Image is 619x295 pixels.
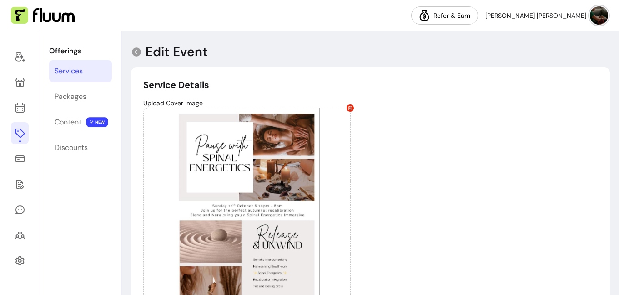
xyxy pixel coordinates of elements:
[55,142,88,153] div: Discounts
[11,173,29,195] a: Forms
[86,117,108,127] span: NEW
[49,46,112,57] p: Offerings
[411,6,478,25] a: Refer & Earn
[49,137,112,159] a: Discounts
[49,60,112,82] a: Services
[11,250,29,272] a: Settings
[143,78,598,91] h5: Service Details
[11,46,29,67] a: Home
[485,6,608,25] button: avatar[PERSON_NAME] [PERSON_NAME]
[49,111,112,133] a: Content NEW
[11,199,29,221] a: My Messages
[146,44,208,60] p: Edit Event
[11,7,75,24] img: Fluum Logo
[11,224,29,246] a: Clients
[11,122,29,144] a: Offerings
[55,66,83,77] div: Services
[485,11,586,20] span: [PERSON_NAME] [PERSON_NAME]
[55,91,86,102] div: Packages
[11,71,29,93] a: Storefront
[11,148,29,170] a: Sales
[49,86,112,108] a: Packages
[55,117,81,128] div: Content
[11,97,29,119] a: Calendar
[143,98,598,108] p: Upload Cover Image
[590,6,608,25] img: avatar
